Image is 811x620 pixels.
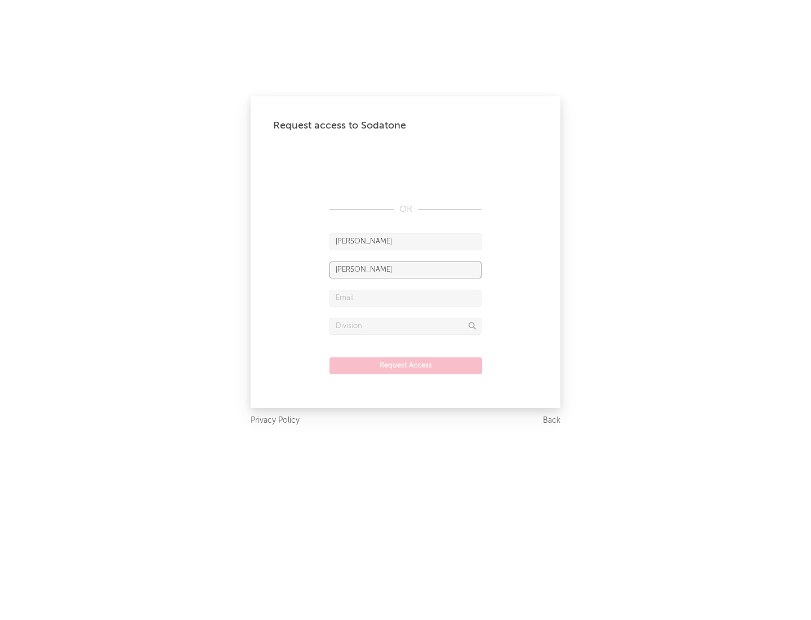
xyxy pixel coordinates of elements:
[329,203,482,216] div: OR
[329,290,482,307] input: Email
[329,318,482,335] input: Division
[329,233,482,250] input: First Name
[251,414,300,428] a: Privacy Policy
[273,119,538,132] div: Request access to Sodatone
[329,357,482,374] button: Request Access
[543,414,560,428] a: Back
[329,262,482,278] input: Last Name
